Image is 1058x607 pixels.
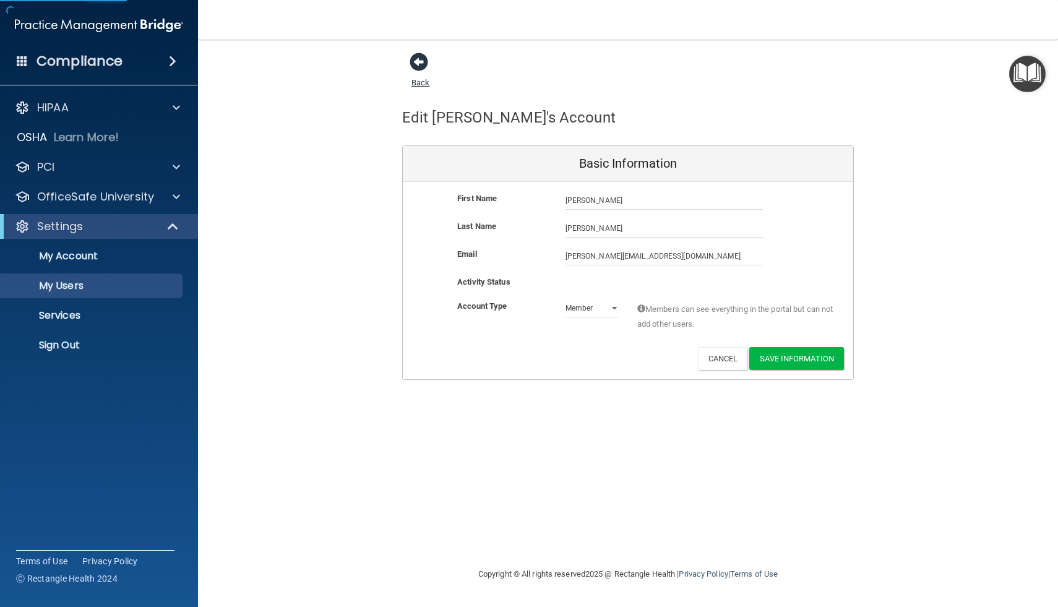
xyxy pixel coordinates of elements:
[457,277,510,286] b: Activity Status
[457,194,497,203] b: First Name
[15,189,180,204] a: OfficeSafe University
[402,110,616,126] h4: Edit [PERSON_NAME]'s Account
[457,249,477,259] b: Email
[679,569,728,579] a: Privacy Policy
[411,63,429,87] a: Back
[457,301,507,311] b: Account Type
[17,130,48,145] p: OSHA
[15,160,180,174] a: PCI
[844,519,1043,569] iframe: Drift Widget Chat Controller
[16,555,67,567] a: Terms of Use
[15,100,180,115] a: HIPAA
[457,222,496,231] b: Last Name
[15,13,183,38] img: PMB logo
[402,554,854,594] div: Copyright © All rights reserved 2025 @ Rectangle Health | |
[698,347,748,370] button: Cancel
[8,339,177,351] p: Sign Out
[730,569,778,579] a: Terms of Use
[54,130,119,145] p: Learn More!
[8,250,177,262] p: My Account
[37,189,154,204] p: OfficeSafe University
[16,572,118,585] span: Ⓒ Rectangle Health 2024
[637,302,835,332] span: Members can see everything in the portal but can not add other users.
[37,160,54,174] p: PCI
[1009,56,1046,92] button: Open Resource Center
[403,146,853,182] div: Basic Information
[749,347,844,370] button: Save Information
[15,219,179,234] a: Settings
[8,309,177,322] p: Services
[82,555,138,567] a: Privacy Policy
[37,53,123,70] h4: Compliance
[8,280,177,292] p: My Users
[37,100,69,115] p: HIPAA
[37,219,83,234] p: Settings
